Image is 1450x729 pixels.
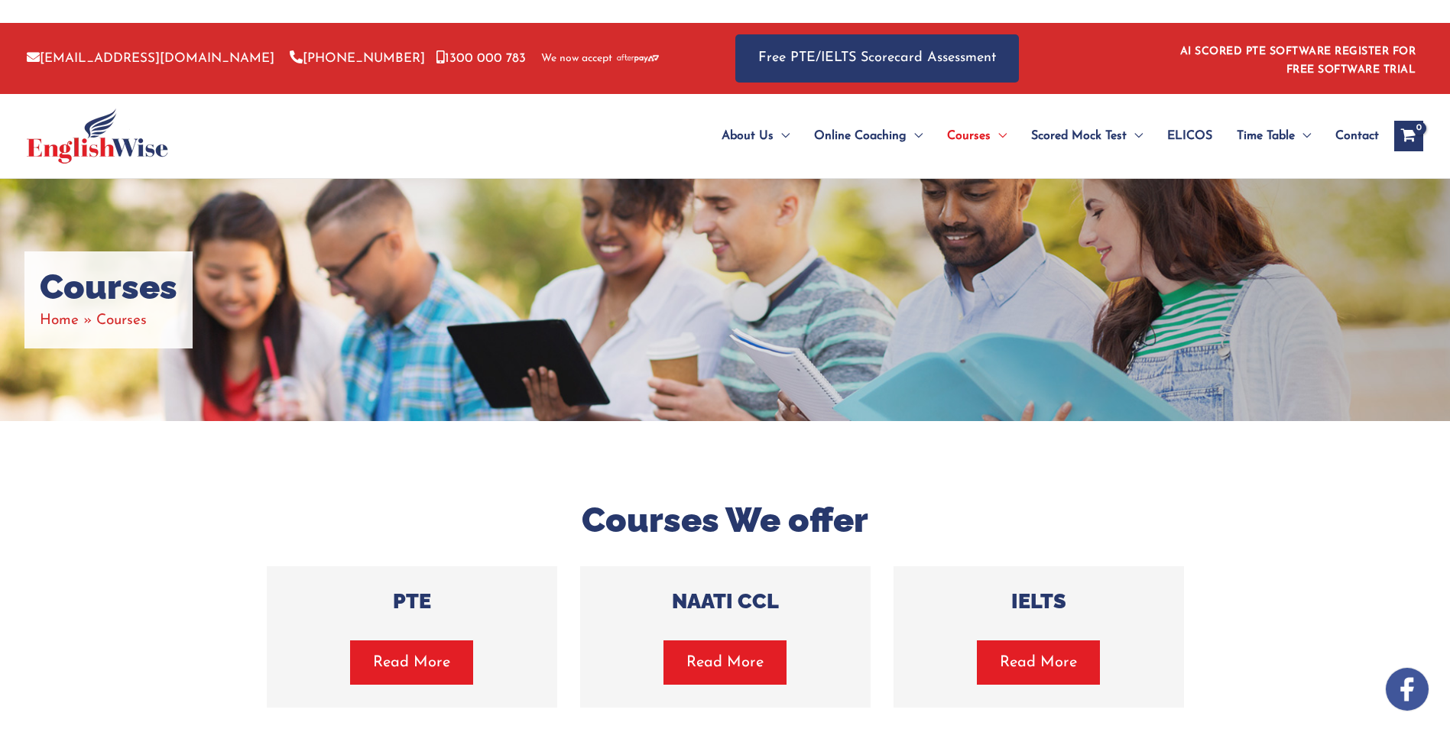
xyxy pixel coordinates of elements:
nav: Breadcrumbs [40,308,177,333]
span: About Us [722,109,774,163]
span: Read More [373,652,450,673]
span: Online Coaching [814,109,907,163]
button: Read More [977,640,1100,685]
a: Time TableMenu Toggle [1225,109,1323,163]
span: Read More [686,652,764,673]
a: [PHONE_NUMBER] [290,52,425,65]
a: Online CoachingMenu Toggle [802,109,935,163]
span: Time Table [1237,109,1295,163]
span: Menu Toggle [907,109,923,163]
span: Menu Toggle [1127,109,1143,163]
img: white-facebook.png [1386,668,1429,711]
button: Read More [350,640,473,685]
span: Menu Toggle [774,109,790,163]
span: Menu Toggle [991,109,1007,163]
span: Scored Mock Test [1031,109,1127,163]
span: Courses [947,109,991,163]
span: Read More [1000,652,1077,673]
a: CoursesMenu Toggle [935,109,1019,163]
a: Scored Mock TestMenu Toggle [1019,109,1155,163]
span: We now accept [541,51,612,66]
h4: PTE [290,589,534,614]
h2: Courses We offer [267,498,1184,543]
a: Free PTE/IELTS Scorecard Assessment [735,34,1019,83]
span: ELICOS [1167,109,1212,163]
span: Courses [96,313,147,328]
h4: IELTS [916,589,1161,614]
aside: Header Widget 1 [1171,34,1423,83]
a: View Shopping Cart, empty [1394,121,1423,151]
h1: Courses [40,267,177,308]
nav: Site Navigation: Main Menu [685,109,1379,163]
h4: NAATI CCL [603,589,848,614]
span: Menu Toggle [1295,109,1311,163]
span: Contact [1335,109,1379,163]
a: [EMAIL_ADDRESS][DOMAIN_NAME] [27,52,274,65]
button: Read More [663,640,787,685]
a: AI SCORED PTE SOFTWARE REGISTER FOR FREE SOFTWARE TRIAL [1180,46,1416,76]
a: About UsMenu Toggle [709,109,802,163]
img: Afterpay-Logo [617,54,659,63]
a: Home [40,313,79,328]
a: 1300 000 783 [436,52,526,65]
a: Contact [1323,109,1379,163]
a: ELICOS [1155,109,1225,163]
img: cropped-ew-logo [27,109,168,164]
